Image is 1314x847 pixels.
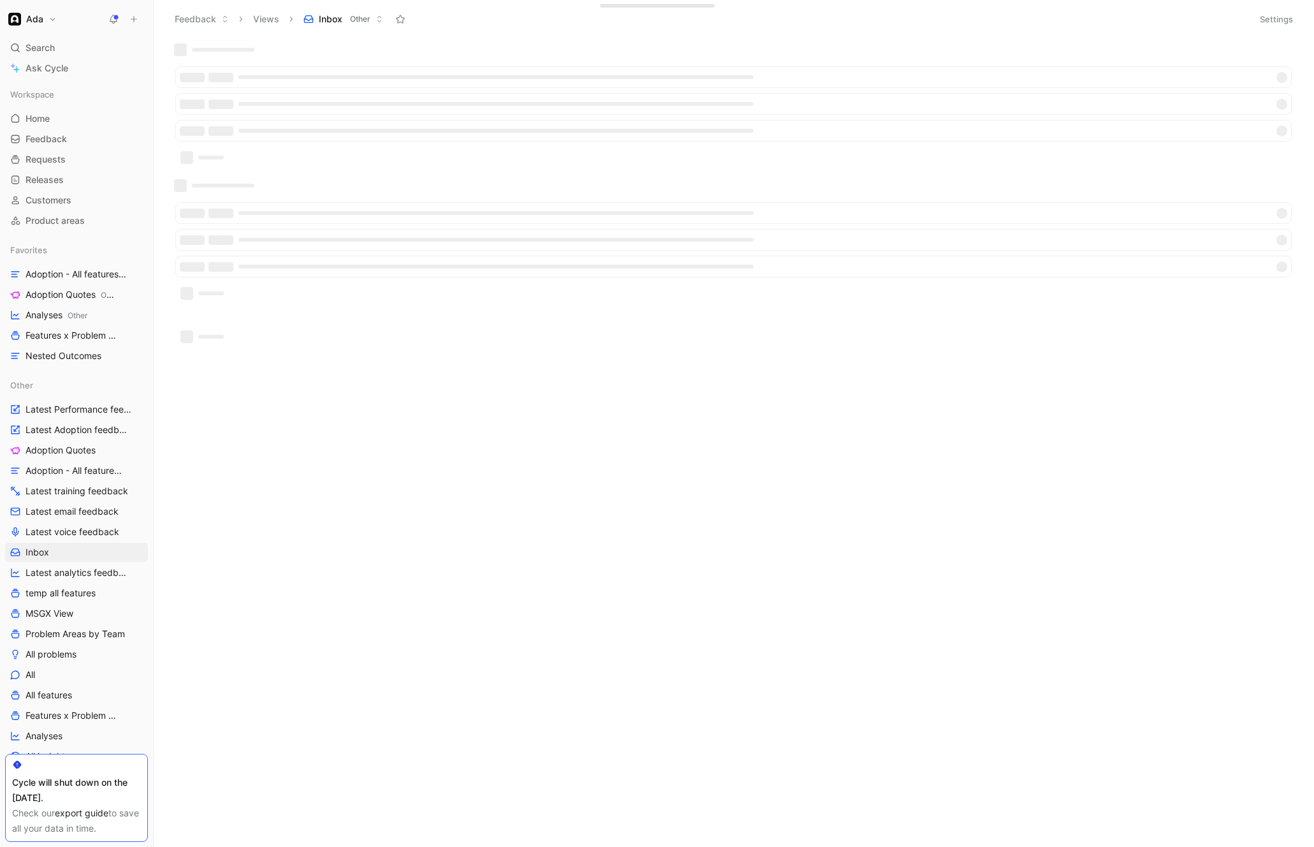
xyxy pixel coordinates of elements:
span: Requests [26,153,66,166]
a: All problems [5,645,148,664]
a: Problem Areas by Team [5,624,148,644]
a: Latest voice feedback [5,522,148,541]
a: temp all features [5,584,148,603]
span: Adoption Quotes [26,444,96,457]
a: Adoption - All features & problem areas [5,265,148,284]
span: Home [26,112,50,125]
span: MSGX View [26,607,73,620]
span: Features x Problem Area [26,709,117,722]
a: Latest Adoption feedback [5,420,148,439]
a: AnalysesOther [5,306,148,325]
a: Inbox [5,543,148,562]
div: OtherLatest Performance feedbackLatest Adoption feedbackAdoption QuotesAdoption - All features & ... [5,376,148,807]
button: Settings [1254,10,1299,28]
span: Features x Problem Area [26,329,122,342]
a: Features x Problem Area [5,706,148,725]
span: Releases [26,173,64,186]
span: Latest email feedback [26,505,119,518]
a: Latest analytics feedback [5,563,148,582]
span: All [26,668,35,681]
a: Nested Outcomes [5,346,148,365]
span: Nested Outcomes [26,350,101,362]
span: Latest Adoption feedback [26,424,131,436]
a: Latest Performance feedback [5,400,148,419]
a: Requests [5,150,148,169]
span: Feedback [26,133,67,145]
span: Customers [26,194,71,207]
span: Adoption - All features & problem areas [26,268,128,281]
img: Ada [8,13,21,26]
a: All features [5,686,148,705]
span: Other [101,290,120,300]
a: Latest training feedback [5,482,148,501]
span: Latest Performance feedback [26,403,132,416]
a: export guide [55,807,108,818]
button: Views [247,10,285,29]
span: Inbox [26,546,49,559]
span: Latest training feedback [26,485,128,497]
h1: Ada [26,13,43,25]
a: Product areas [5,211,148,230]
span: Analyses [26,730,62,742]
span: Other [350,13,370,26]
div: Workspace [5,85,148,104]
a: All [5,665,148,684]
div: Search [5,38,148,57]
div: Cycle will shut down on the [DATE]. [12,775,141,806]
a: MSGX View [5,604,148,623]
span: temp all features [26,587,96,600]
a: All insights [5,747,148,766]
div: Check our to save all your data in time. [12,806,141,836]
span: Adoption - All features & problem areas [26,464,126,477]
span: All insights [26,750,69,763]
a: Releases [5,170,148,189]
a: Adoption - All features & problem areas [5,461,148,480]
span: Workspace [10,88,54,101]
a: Features x Problem Area [5,326,148,345]
a: Customers [5,191,148,210]
a: Ask Cycle [5,59,148,78]
a: Adoption QuotesOther [5,285,148,304]
a: Adoption Quotes [5,441,148,460]
span: Product areas [26,214,85,227]
span: Favorites [10,244,47,256]
span: Other [68,311,87,320]
button: Feedback [169,10,235,29]
span: Ask Cycle [26,61,68,76]
span: Problem Areas by Team [26,628,125,640]
span: All features [26,689,72,702]
span: Inbox [319,13,342,26]
a: Latest email feedback [5,502,148,521]
button: AdaAda [5,10,60,28]
span: Latest analytics feedback [26,566,131,579]
span: All problems [26,648,77,661]
div: Other [5,376,148,395]
span: Search [26,40,55,55]
span: Adoption Quotes [26,288,116,302]
span: Latest voice feedback [26,526,119,538]
div: Favorites [5,240,148,260]
button: InboxOther [298,10,389,29]
a: Analyses [5,726,148,746]
a: Home [5,109,148,128]
a: Feedback [5,129,148,149]
span: Other [10,379,33,392]
span: Analyses [26,309,87,322]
